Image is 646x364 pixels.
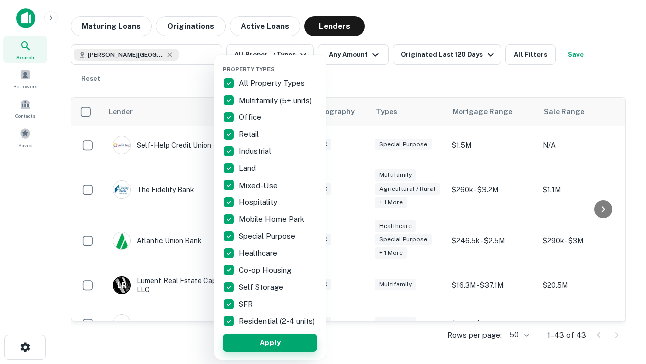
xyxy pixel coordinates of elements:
[223,334,317,352] button: Apply
[239,315,317,327] p: Residential (2-4 units)
[239,95,314,107] p: Multifamily (5+ units)
[239,230,297,242] p: Special Purpose
[239,162,258,174] p: Land
[239,111,263,123] p: Office
[239,281,285,293] p: Self Storage
[239,213,306,225] p: Mobile Home Park
[239,264,293,277] p: Co-op Housing
[223,66,275,72] span: Property Types
[239,145,273,157] p: Industrial
[239,247,279,259] p: Healthcare
[239,179,280,192] p: Mixed-Use
[239,196,279,208] p: Hospitality
[239,128,261,141] p: Retail
[596,283,646,332] iframe: Chat Widget
[239,298,255,310] p: SFR
[239,77,307,89] p: All Property Types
